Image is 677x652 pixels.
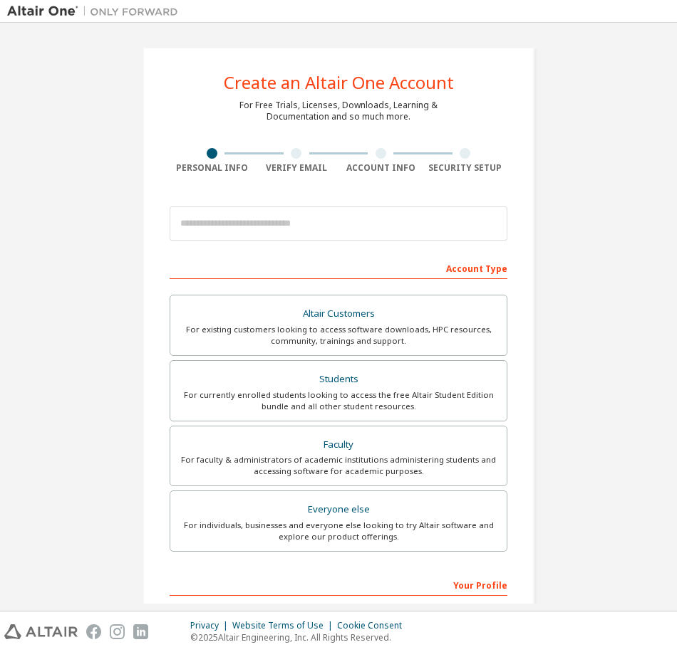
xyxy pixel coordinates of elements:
label: First Name [170,603,334,614]
div: Cookie Consent [337,620,410,631]
img: linkedin.svg [133,624,148,639]
div: For existing customers looking to access software downloads, HPC resources, community, trainings ... [179,324,498,347]
img: Altair One [7,4,185,19]
div: Altair Customers [179,304,498,324]
div: Privacy [190,620,232,631]
div: Faculty [179,435,498,455]
div: Students [179,369,498,389]
div: Account Info [338,162,423,174]
div: Personal Info [170,162,254,174]
label: Last Name [343,603,507,614]
p: © 2025 Altair Engineering, Inc. All Rights Reserved. [190,631,410,643]
img: instagram.svg [110,624,125,639]
div: For faculty & administrators of academic institutions administering students and accessing softwa... [179,454,498,477]
div: Account Type [170,256,507,279]
div: For Free Trials, Licenses, Downloads, Learning & Documentation and so much more. [239,100,438,122]
div: Website Terms of Use [232,620,337,631]
img: altair_logo.svg [4,624,78,639]
div: Security Setup [423,162,508,174]
img: facebook.svg [86,624,101,639]
div: For currently enrolled students looking to access the free Altair Student Edition bundle and all ... [179,389,498,412]
div: Everyone else [179,500,498,520]
div: Verify Email [254,162,339,174]
div: Your Profile [170,573,507,596]
div: Create an Altair One Account [224,74,454,91]
div: For individuals, businesses and everyone else looking to try Altair software and explore our prod... [179,520,498,542]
